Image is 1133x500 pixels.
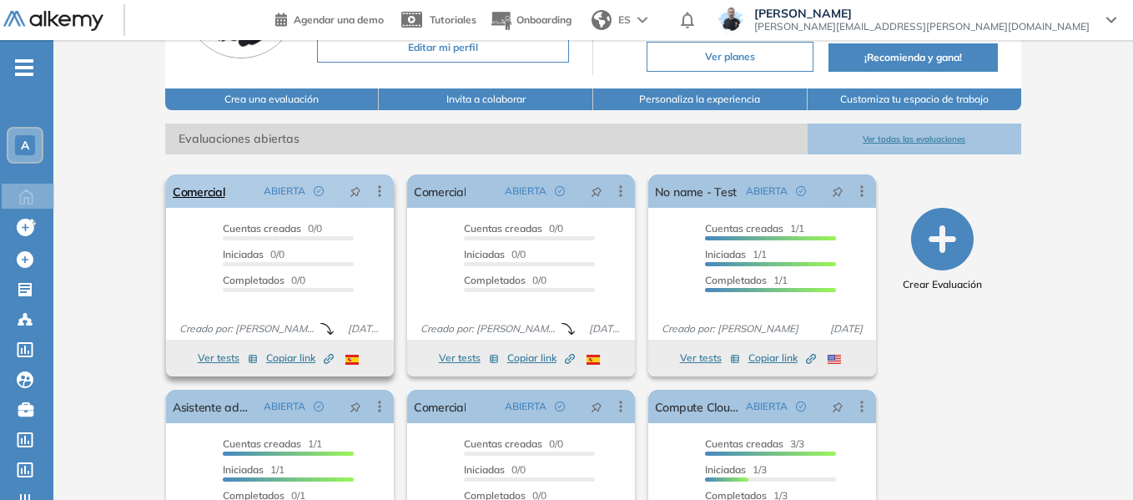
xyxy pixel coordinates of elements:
[379,88,593,110] button: Invita a colaborar
[705,437,783,450] span: Cuentas creadas
[748,348,816,368] button: Copiar link
[314,186,324,196] span: check-circle
[314,402,324,412] span: check-circle
[593,88,808,110] button: Personaliza la experiencia
[591,400,602,413] span: pushpin
[464,437,563,450] span: 0/0
[828,355,841,365] img: USA
[464,222,563,235] span: 0/0
[464,248,526,260] span: 0/0
[655,390,739,423] a: Compute Cloud Services - Test Farid
[223,274,305,286] span: 0/0
[705,222,783,235] span: Cuentas creadas
[223,248,264,260] span: Iniciadas
[555,186,565,196] span: check-circle
[275,8,384,28] a: Agendar una demo
[754,7,1090,20] span: [PERSON_NAME]
[505,399,546,414] span: ABIERTA
[350,400,361,413] span: pushpin
[223,248,285,260] span: 0/0
[507,351,575,366] span: Copiar link
[819,393,856,420] button: pushpin
[198,348,258,368] button: Ver tests
[464,274,546,286] span: 0/0
[464,463,526,476] span: 0/0
[414,174,466,208] a: Comercial
[587,355,600,365] img: ESP
[223,222,322,235] span: 0/0
[655,174,737,208] a: No name - Test
[680,348,740,368] button: Ver tests
[832,400,843,413] span: pushpin
[317,33,570,63] button: Editar mi perfil
[746,399,788,414] span: ABIERTA
[705,274,767,286] span: Completados
[439,348,499,368] button: Ver tests
[341,321,386,336] span: [DATE]
[555,402,565,412] span: check-circle
[165,88,380,110] button: Crea una evaluación
[516,13,572,26] span: Onboarding
[266,348,334,368] button: Copiar link
[796,186,806,196] span: check-circle
[592,10,612,30] img: world
[705,437,804,450] span: 3/3
[828,43,998,72] button: ¡Recomienda y gana!
[705,463,767,476] span: 1/3
[464,463,505,476] span: Iniciadas
[464,274,526,286] span: Completados
[1050,420,1133,500] div: Widget de chat
[578,178,615,205] button: pushpin
[223,463,264,476] span: Iniciadas
[337,178,374,205] button: pushpin
[748,351,816,366] span: Copiar link
[832,184,843,198] span: pushpin
[264,184,305,199] span: ABIERTA
[655,321,805,336] span: Creado por: [PERSON_NAME]
[223,437,322,450] span: 1/1
[3,11,103,32] img: Logo
[430,13,476,26] span: Tutoriales
[223,222,301,235] span: Cuentas creadas
[1050,420,1133,500] iframe: Chat Widget
[414,390,466,423] a: Comercial
[705,248,767,260] span: 1/1
[903,277,982,292] span: Crear Evaluación
[223,463,285,476] span: 1/1
[823,321,869,336] span: [DATE]
[464,437,542,450] span: Cuentas creadas
[350,184,361,198] span: pushpin
[505,184,546,199] span: ABIERTA
[173,321,320,336] span: Creado por: [PERSON_NAME]
[414,321,561,336] span: Creado por: [PERSON_NAME]
[705,248,746,260] span: Iniciadas
[294,13,384,26] span: Agendar una demo
[165,124,808,154] span: Evaluaciones abiertas
[705,222,804,235] span: 1/1
[808,88,1022,110] button: Customiza tu espacio de trabajo
[21,139,29,152] span: A
[903,208,982,292] button: Crear Evaluación
[618,13,631,28] span: ES
[264,399,305,414] span: ABIERTA
[796,402,806,412] span: check-circle
[808,124,1022,154] button: Ver todas las evaluaciones
[746,184,788,199] span: ABIERTA
[754,20,1090,33] span: [PERSON_NAME][EMAIL_ADDRESS][PERSON_NAME][DOMAIN_NAME]
[582,321,627,336] span: [DATE]
[507,348,575,368] button: Copiar link
[637,17,647,23] img: arrow
[490,3,572,38] button: Onboarding
[173,390,257,423] a: Asistente administrativo
[345,355,359,365] img: ESP
[705,274,788,286] span: 1/1
[578,393,615,420] button: pushpin
[15,66,33,69] i: -
[647,42,813,72] button: Ver planes
[337,393,374,420] button: pushpin
[705,463,746,476] span: Iniciadas
[591,184,602,198] span: pushpin
[223,274,285,286] span: Completados
[464,248,505,260] span: Iniciadas
[266,351,334,366] span: Copiar link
